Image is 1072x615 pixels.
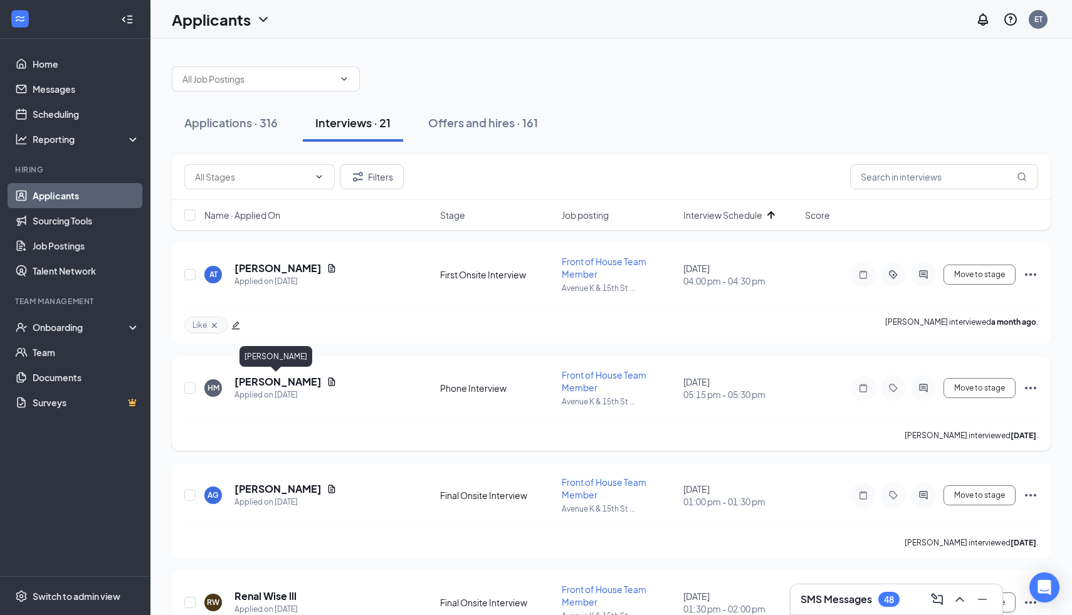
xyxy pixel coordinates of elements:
[33,183,140,208] a: Applicants
[683,376,797,401] div: [DATE]
[801,592,872,606] h3: SMS Messages
[1011,431,1036,440] b: [DATE]
[1011,538,1036,547] b: [DATE]
[1017,172,1027,182] svg: MagnifyingGlass
[886,383,901,393] svg: Tag
[562,209,609,221] span: Job posting
[33,133,140,145] div: Reporting
[14,13,26,25] svg: WorkstreamLogo
[1023,267,1038,282] svg: Ellipses
[916,383,931,393] svg: ActiveChat
[856,490,871,500] svg: Note
[1023,595,1038,610] svg: Ellipses
[562,283,676,293] p: Avenue K & 15th St ...
[192,320,207,330] span: Like
[207,597,219,607] div: RW
[33,321,129,334] div: Onboarding
[562,256,646,280] span: Front of House Team Member
[952,592,967,607] svg: ChevronUp
[234,261,322,275] h5: [PERSON_NAME]
[428,115,538,130] div: Offers and hires · 161
[121,13,134,26] svg: Collapse
[856,270,871,280] svg: Note
[683,388,797,401] span: 05:15 pm - 05:30 pm
[440,382,554,394] div: Phone Interview
[1023,488,1038,503] svg: Ellipses
[440,209,465,221] span: Stage
[182,72,334,86] input: All Job Postings
[440,489,554,502] div: Final Onsite Interview
[33,233,140,258] a: Job Postings
[234,589,297,603] h5: Renal Wise lll
[975,592,990,607] svg: Minimize
[195,170,309,184] input: All Stages
[33,258,140,283] a: Talent Network
[885,317,1038,334] p: [PERSON_NAME] interviewed .
[562,476,646,500] span: Front of House Team Member
[683,495,797,508] span: 01:00 pm - 01:30 pm
[683,590,797,615] div: [DATE]
[905,430,1038,441] p: [PERSON_NAME] interviewed .
[950,589,970,609] button: ChevronUp
[683,262,797,287] div: [DATE]
[172,9,251,30] h1: Applicants
[683,483,797,508] div: [DATE]
[954,491,1005,500] span: Move to stage
[314,172,324,182] svg: ChevronDown
[209,320,219,330] svg: Cross
[234,389,337,401] div: Applied on [DATE]
[1034,14,1043,24] div: ET
[234,375,322,389] h5: [PERSON_NAME]
[886,270,901,280] svg: ActiveTag
[315,115,391,130] div: Interviews · 21
[683,602,797,615] span: 01:30 pm - 02:00 pm
[930,592,945,607] svg: ComposeMessage
[15,321,28,334] svg: UserCheck
[562,584,646,607] span: Front of House Team Member
[350,169,365,184] svg: Filter
[33,76,140,102] a: Messages
[991,317,1036,327] b: a month ago
[805,209,830,221] span: Score
[886,490,901,500] svg: Tag
[562,369,646,393] span: Front of House Team Member
[33,365,140,390] a: Documents
[204,209,280,221] span: Name · Applied On
[208,490,219,500] div: AG
[440,268,554,281] div: First Onsite Interview
[33,390,140,415] a: SurveysCrown
[234,496,337,508] div: Applied on [DATE]
[234,275,337,288] div: Applied on [DATE]
[1023,381,1038,396] svg: Ellipses
[927,589,947,609] button: ComposeMessage
[856,383,871,393] svg: Note
[15,296,137,307] div: Team Management
[683,275,797,287] span: 04:00 pm - 04:30 pm
[972,589,992,609] button: Minimize
[15,133,28,145] svg: Analysis
[916,270,931,280] svg: ActiveChat
[884,594,894,605] div: 48
[256,12,271,27] svg: ChevronDown
[440,596,554,609] div: Final Onsite Interview
[15,164,137,175] div: Hiring
[764,208,779,223] svg: ArrowUp
[33,51,140,76] a: Home
[33,590,120,602] div: Switch to admin view
[943,485,1016,505] button: Move to stage
[327,377,337,387] svg: Document
[184,115,278,130] div: Applications · 316
[943,265,1016,285] button: Move to stage
[943,378,1016,398] button: Move to stage
[954,270,1005,279] span: Move to stage
[327,263,337,273] svg: Document
[209,269,218,280] div: AT
[15,590,28,602] svg: Settings
[1029,572,1059,602] div: Open Intercom Messenger
[33,102,140,127] a: Scheduling
[327,484,337,494] svg: Document
[239,346,312,367] div: [PERSON_NAME]
[339,74,349,84] svg: ChevronDown
[234,482,322,496] h5: [PERSON_NAME]
[33,340,140,365] a: Team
